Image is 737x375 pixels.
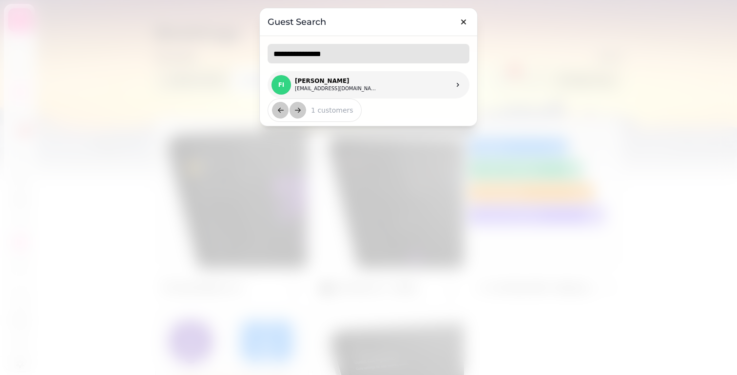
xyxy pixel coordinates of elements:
[295,77,378,85] p: [PERSON_NAME]
[278,81,285,88] span: FI
[272,102,289,118] button: back
[290,102,306,118] button: next
[303,105,353,115] p: 1 customers
[268,16,469,28] h3: Guest Search
[268,71,469,99] a: F IFI[PERSON_NAME][EMAIL_ADDRESS][DOMAIN_NAME]
[295,85,378,93] button: [EMAIL_ADDRESS][DOMAIN_NAME]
